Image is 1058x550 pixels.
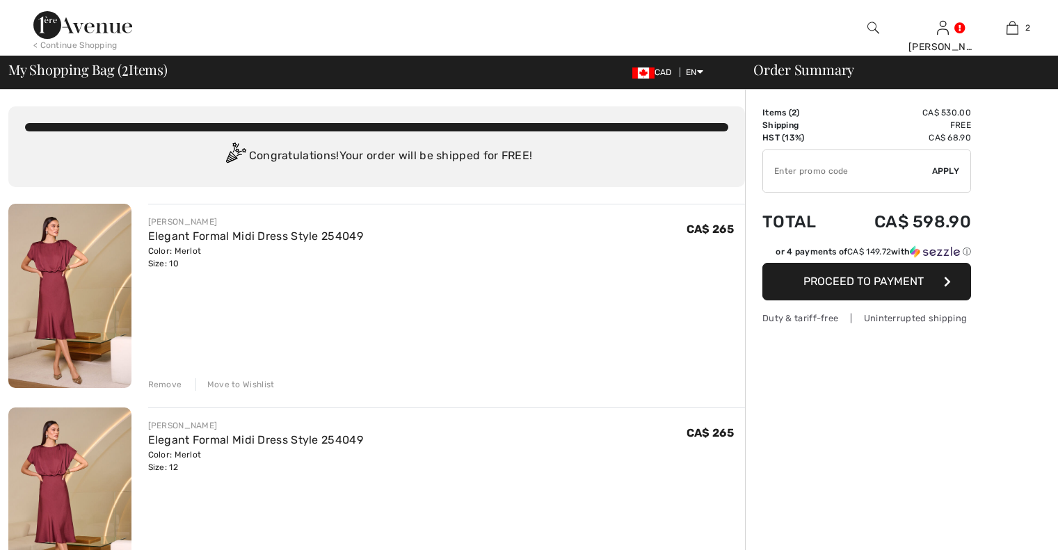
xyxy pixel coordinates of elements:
[837,131,971,144] td: CA$ 68.90
[762,245,971,263] div: or 4 payments ofCA$ 149.72withSezzle Click to learn more about Sezzle
[776,245,971,258] div: or 4 payments of with
[221,143,249,170] img: Congratulation2.svg
[148,245,363,270] div: Color: Merlot Size: 10
[1025,22,1030,34] span: 2
[867,19,879,36] img: search the website
[33,39,118,51] div: < Continue Shopping
[1007,19,1018,36] img: My Bag
[148,229,363,243] a: Elegant Formal Midi Dress Style 254049
[792,108,796,118] span: 2
[910,245,960,258] img: Sezzle
[148,448,363,474] div: Color: Merlot Size: 12
[195,378,275,391] div: Move to Wishlist
[803,275,924,288] span: Proceed to Payment
[932,165,960,177] span: Apply
[8,63,168,76] span: My Shopping Bag ( Items)
[908,40,977,54] div: [PERSON_NAME]
[632,67,655,79] img: Canadian Dollar
[148,419,363,432] div: [PERSON_NAME]
[8,204,131,388] img: Elegant Formal Midi Dress Style 254049
[937,19,949,36] img: My Info
[122,59,129,77] span: 2
[148,433,363,446] a: Elegant Formal Midi Dress Style 254049
[762,106,837,119] td: Items ( )
[687,426,734,439] span: CA$ 265
[737,63,1050,76] div: Order Summary
[837,106,971,119] td: CA$ 530.00
[762,198,837,245] td: Total
[763,150,932,192] input: Promo code
[148,216,363,228] div: [PERSON_NAME]
[937,21,949,34] a: Sign In
[847,247,891,257] span: CA$ 149.72
[687,223,734,236] span: CA$ 265
[25,143,728,170] div: Congratulations! Your order will be shipped for FREE!
[762,119,837,131] td: Shipping
[148,378,182,391] div: Remove
[632,67,678,77] span: CAD
[762,312,971,325] div: Duty & tariff-free | Uninterrupted shipping
[837,198,971,245] td: CA$ 598.90
[33,11,132,39] img: 1ère Avenue
[686,67,703,77] span: EN
[837,119,971,131] td: Free
[762,263,971,300] button: Proceed to Payment
[978,19,1046,36] a: 2
[762,131,837,144] td: HST (13%)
